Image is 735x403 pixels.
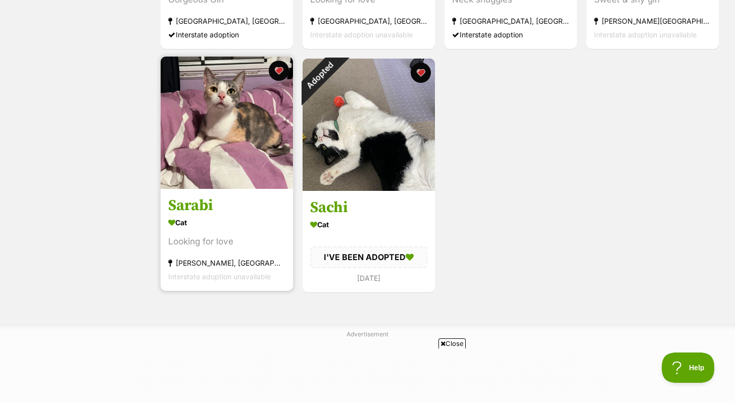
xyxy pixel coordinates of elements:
div: [GEOGRAPHIC_DATA], [GEOGRAPHIC_DATA] [168,14,285,28]
a: Sarabi Cat Looking for love [PERSON_NAME], [GEOGRAPHIC_DATA] Interstate adoption unavailable favo... [161,188,293,291]
div: Interstate adoption [168,28,285,41]
img: Sachi [303,59,435,191]
div: [PERSON_NAME][GEOGRAPHIC_DATA], [GEOGRAPHIC_DATA] [594,14,711,28]
span: Interstate adoption unavailable [310,30,413,39]
a: Sachi Cat I'VE BEEN ADOPTED [DATE] favourite [303,190,435,292]
div: Looking for love [168,235,285,248]
button: favourite [411,63,431,83]
span: Interstate adoption unavailable [168,272,271,281]
div: [DATE] [310,271,427,285]
div: Cat [310,217,427,232]
button: favourite [269,61,289,81]
img: Sarabi [161,57,293,189]
h3: Sarabi [168,196,285,215]
div: [PERSON_NAME], [GEOGRAPHIC_DATA] [168,256,285,270]
span: Close [438,338,466,348]
iframe: Help Scout Beacon - Open [662,352,715,383]
h3: Sachi [310,198,427,217]
div: Adopted [289,45,350,106]
div: Interstate adoption [452,28,569,41]
div: Cat [168,215,285,230]
iframe: Advertisement [123,352,613,398]
span: Interstate adoption unavailable [594,30,697,39]
div: I'VE BEEN ADOPTED [310,246,427,268]
a: Adopted [303,183,435,193]
div: [GEOGRAPHIC_DATA], [GEOGRAPHIC_DATA] [310,14,427,28]
div: [GEOGRAPHIC_DATA], [GEOGRAPHIC_DATA] [452,14,569,28]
